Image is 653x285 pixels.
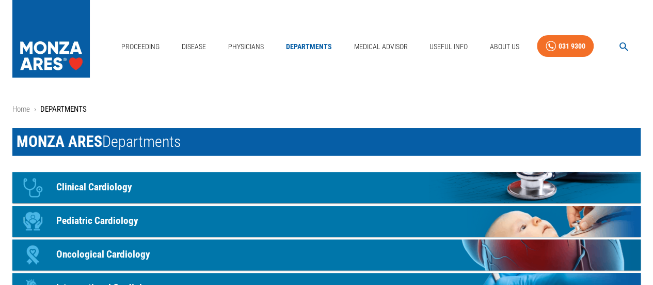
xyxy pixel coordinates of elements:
[537,35,594,57] a: 031 9300
[282,36,336,57] a: departments
[486,36,523,57] a: About Us
[286,42,332,51] font: departments
[40,104,87,114] font: DEPARTMENTS
[12,104,30,114] a: Home
[121,42,160,51] font: proceeding
[17,132,102,151] font: MONZA ARES
[228,42,264,51] font: physicians
[182,42,206,51] font: disease
[12,172,641,203] a: iconaClinical Cardiology
[56,215,138,227] font: Pediatric Cardiology
[18,274,35,284] font: icona
[56,248,150,260] font: Oncological Cardiology
[102,132,181,151] font: Departments
[18,173,35,183] font: icona
[425,36,472,57] a: Useful Info
[224,36,268,57] a: physicians
[34,104,36,114] font: ›
[177,36,210,57] a: disease
[490,42,519,51] font: About Us
[12,239,641,271] a: iconaOncological Cardiology
[56,181,132,193] font: Clinical Cardiology
[429,42,468,51] font: Useful Info
[18,241,35,250] font: icona
[12,103,641,115] nav: breadcrumbs
[558,42,585,50] font: 031 9300
[18,207,35,217] font: icona
[117,36,164,57] a: proceeding
[354,42,407,51] font: Medical Advisor
[349,36,411,57] a: Medical Advisor
[12,206,641,237] a: iconaPediatric Cardiology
